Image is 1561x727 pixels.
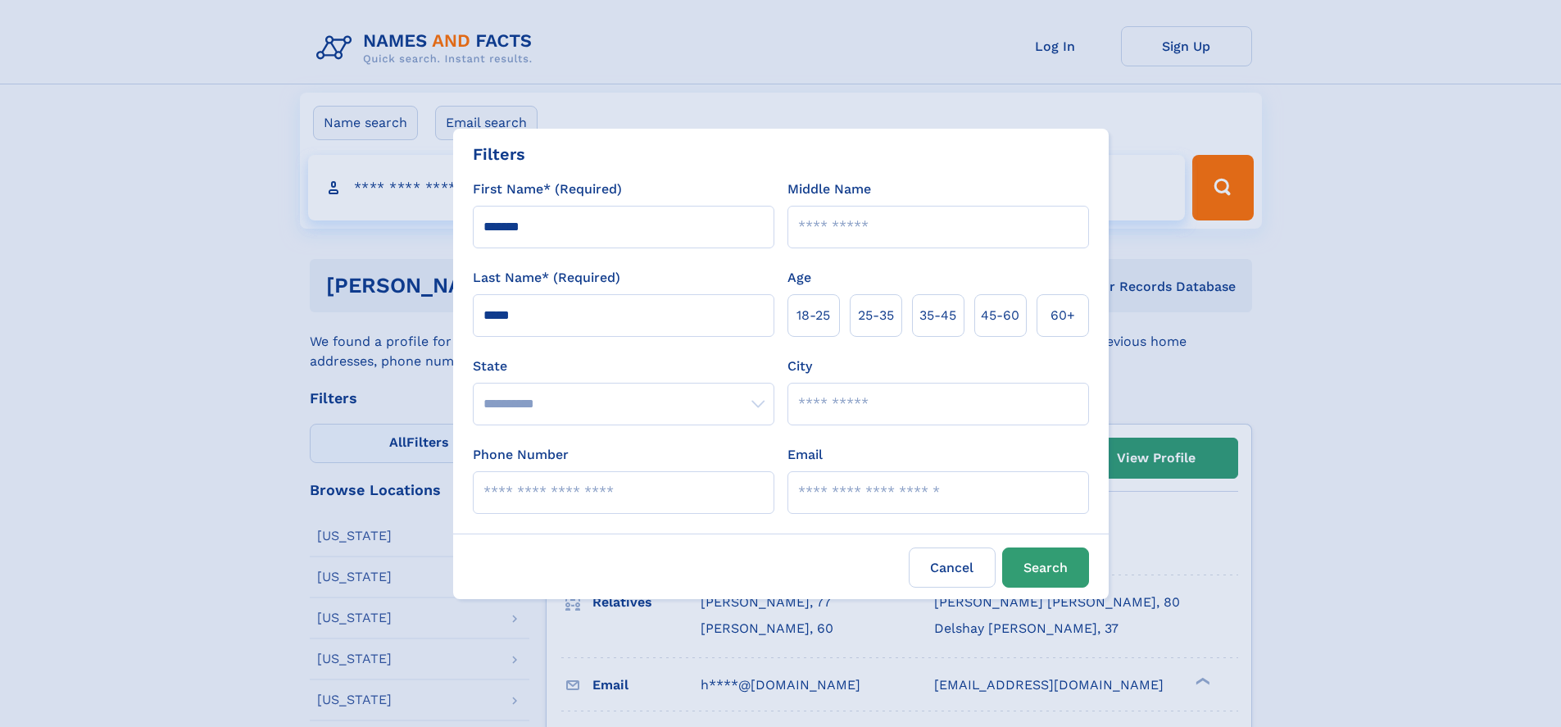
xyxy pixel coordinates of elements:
label: Age [787,268,811,288]
div: Filters [473,142,525,166]
label: Cancel [909,548,996,588]
label: Phone Number [473,445,569,465]
span: 25‑35 [858,306,894,325]
button: Search [1002,548,1089,588]
span: 60+ [1050,306,1075,325]
span: 18‑25 [796,306,830,325]
label: Last Name* (Required) [473,268,620,288]
span: 35‑45 [919,306,956,325]
label: First Name* (Required) [473,179,622,199]
label: Email [787,445,823,465]
label: State [473,357,774,376]
label: City [787,357,812,376]
span: 45‑60 [981,306,1019,325]
label: Middle Name [787,179,871,199]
